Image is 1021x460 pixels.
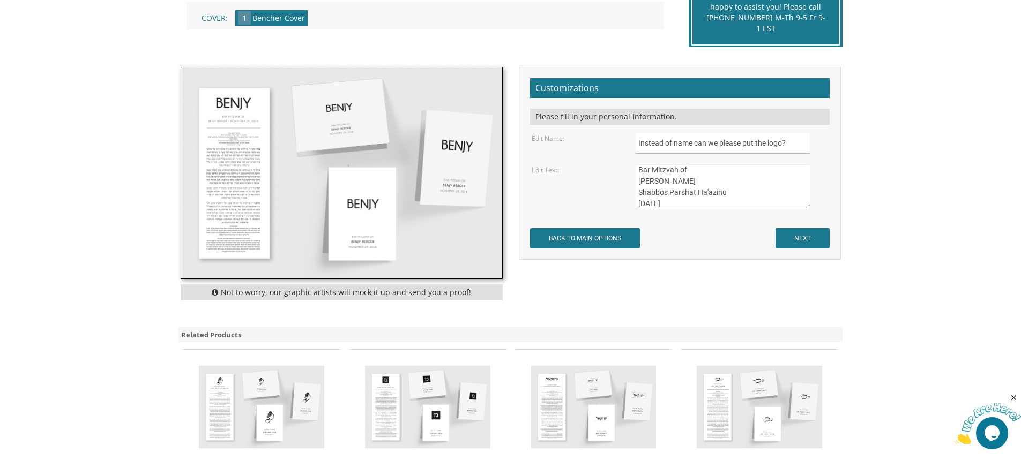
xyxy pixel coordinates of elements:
[532,165,559,175] label: Edit Text:
[530,228,640,248] input: BACK TO MAIN OPTIONS
[252,13,305,23] span: Bencher Cover
[365,366,490,448] img: Cardstock Bencher Style 4
[531,366,657,448] img: Cardstock Bencher Style 6
[636,164,810,209] textarea: Bar Mitzvah of [PERSON_NAME] [DATE]
[697,366,822,448] img: Cardstock Bencher Style 7
[530,78,830,99] h2: Customizations
[532,134,564,143] label: Edit Name:
[199,366,324,448] img: Cardstock Bencher Style 3
[955,393,1021,444] iframe: chat widget
[178,327,843,343] div: Related Products
[202,13,228,23] span: Cover:
[776,228,830,248] input: NEXT
[181,67,502,278] img: cbstyle5.jpg
[181,284,503,300] div: Not to worry, our graphic artists will mock it up and send you a proof!
[530,109,830,125] div: Please fill in your personal information.
[238,11,251,25] span: 1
